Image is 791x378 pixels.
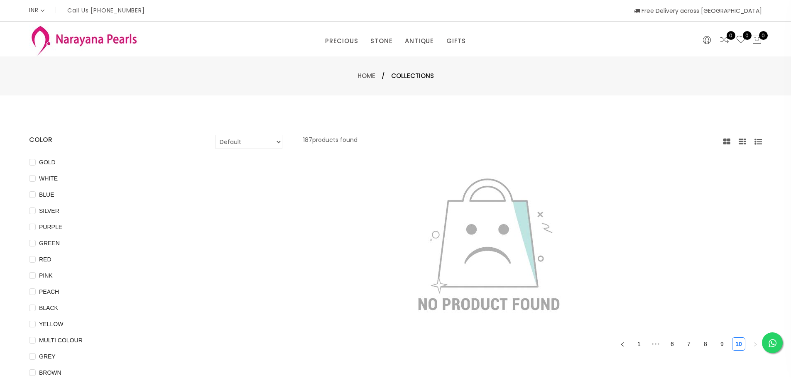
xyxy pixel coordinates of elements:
a: PRECIOUS [325,35,358,47]
a: Home [358,71,375,80]
span: GREEN [36,239,63,248]
button: 0 [752,35,762,46]
li: Previous 5 Pages [649,337,662,351]
span: 0 [743,31,752,40]
p: 187 products found [303,135,358,149]
span: PURPLE [36,222,66,232]
span: 0 [727,31,735,40]
a: 0 [720,35,730,46]
span: MULTI COLOUR [36,336,86,345]
a: STONE [370,35,392,47]
span: GOLD [36,158,59,167]
a: 7 [683,338,695,350]
span: 0 [759,31,768,40]
span: BLACK [36,303,61,312]
p: Call Us [PHONE_NUMBER] [67,7,145,13]
a: 0 [736,35,746,46]
span: / [382,71,385,81]
button: left [616,337,629,351]
span: BLUE [36,190,58,199]
li: 10 [732,337,745,351]
span: YELLOW [36,319,66,329]
span: SILVER [36,206,63,215]
span: ••• [649,337,662,351]
a: 1 [633,338,645,350]
span: PINK [36,271,56,280]
a: 9 [716,338,728,350]
a: 6 [666,338,678,350]
span: RED [36,255,55,264]
span: GREY [36,352,59,361]
a: 10 [732,338,745,350]
h4: COLOR [29,135,191,145]
li: 1 [632,337,646,351]
span: Collections [391,71,434,81]
button: right [749,337,762,351]
span: WHITE [36,174,61,183]
a: ANTIQUE [405,35,434,47]
img: not-found.jpg [408,163,570,325]
li: Previous Page [616,337,629,351]
a: GIFTS [446,35,466,47]
li: Next Page [749,337,762,351]
span: right [753,342,758,347]
span: BROWN [36,368,65,377]
a: 8 [699,338,712,350]
span: left [620,342,625,347]
span: PEACH [36,287,62,296]
li: 7 [682,337,695,351]
span: Free Delivery across [GEOGRAPHIC_DATA] [634,7,762,15]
